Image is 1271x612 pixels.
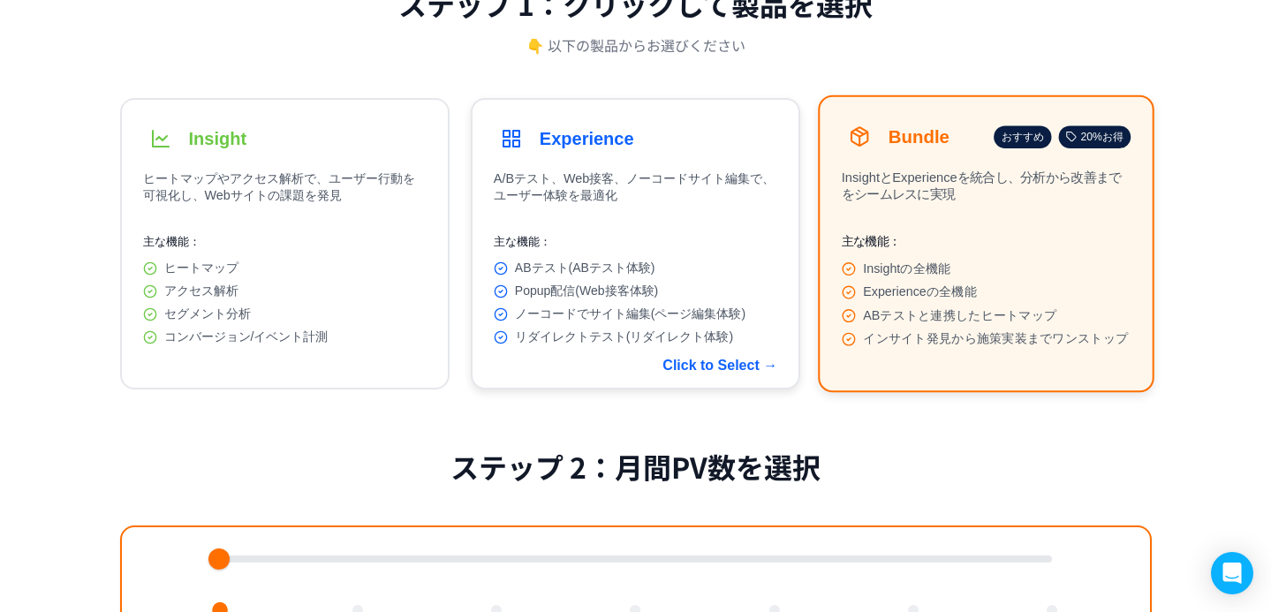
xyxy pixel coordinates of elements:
h3: Bundle [889,126,949,147]
span: セグメント分析 [164,306,251,322]
button: Insightヒートマップやアクセス解析で、ユーザー行動を可視化し、Webサイトの課題を発見主な機能：ヒートマップアクセス解析セグメント分析コンバージョン/イベント計測 [120,98,450,389]
span: コンバージョン/イベント計測 [164,329,329,345]
div: 20%お得 [1059,125,1131,148]
button: ExperienceA/Bテスト、Web接客、ノーコードサイト編集で、ユーザー体験を最適化主な機能：ABテスト(ABテスト体験)Popup配信(Web接客体験)ノーコードでサイト編集(ページ編集... [471,98,800,389]
div: Click to Select → [662,358,777,374]
span: ABテストと連携したヒートマップ [863,307,1056,323]
div: おすすめ [995,125,1052,148]
button: Bundleおすすめ20%お得InsightとExperienceを統合し、分析から改善までをシームレスに実現主な機能：Insightの全機能Experienceの全機能ABテストと連携したヒー... [818,95,1154,393]
span: ノーコードでサイト編集(ページ編集体験) [515,306,745,322]
span: アクセス解析 [164,283,238,299]
span: ABテスト(ABテスト体験) [515,261,655,276]
span: Experienceの全機能 [863,284,977,300]
h2: ステップ 2：月間PV数を選択 [450,446,821,487]
p: A/Bテスト、Web接客、ノーコードサイト編集で、ユーザー体験を最適化 [494,170,777,213]
p: 主な機能： [842,234,1131,250]
p: ヒートマップやアクセス解析で、ユーザー行動を可視化し、Webサイトの課題を発見 [143,170,427,213]
p: 主な機能： [494,234,777,250]
p: InsightとExperienceを統合し、分析から改善までをシームレスに実現 [842,169,1131,212]
p: 👇 以下の製品からお選びください [526,28,745,49]
p: 主な機能： [143,234,427,250]
span: ヒートマップ [164,261,238,276]
span: リダイレクトテスト(リダイレクト体験) [515,329,733,345]
div: Open Intercom Messenger [1211,552,1253,594]
span: インサイト発見から施策実装までワンストップ [863,331,1128,347]
h3: Insight [189,129,247,149]
h3: Experience [540,129,634,149]
span: Popup配信(Web接客体験) [515,283,658,299]
span: Insightの全機能 [863,261,950,276]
